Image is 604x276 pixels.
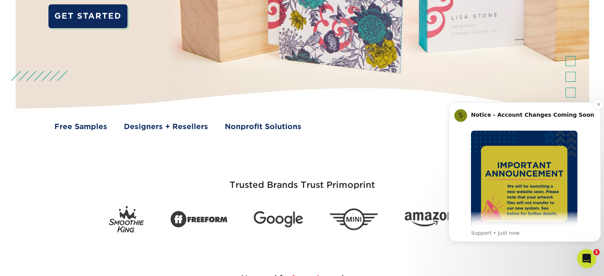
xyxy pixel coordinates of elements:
a: Designers + Resellers [124,121,208,132]
img: Smoothie King [109,206,144,233]
h3: Trusted Brands Trust Primoprint [70,161,535,200]
a: Free Samples [54,121,107,132]
span: 1 [593,249,600,255]
iframe: Intercom live chat [577,249,596,268]
img: Freeform [170,207,228,232]
iframe: Intercom notifications message [445,95,604,247]
img: Amazon [405,212,454,227]
a: Nonprofit Solutions [225,121,301,132]
a: GET STARTED [48,4,127,28]
img: Mini [329,208,378,230]
img: Google [254,211,303,228]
